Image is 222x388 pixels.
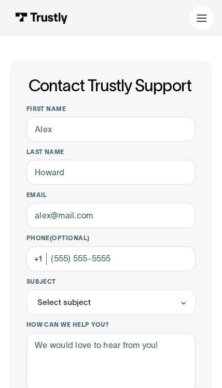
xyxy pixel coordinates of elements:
div: Select subject [26,289,196,315]
label: How can we help you? [26,321,196,329]
h1: Contact Trustly Support [24,77,196,94]
label: Last name [26,148,196,156]
input: (555) 555-5555 [26,246,196,271]
img: Trustly Logo [15,12,67,23]
label: Subject [26,278,196,286]
input: Howard [26,160,196,185]
label: Phone [26,234,196,242]
div: Select subject [37,296,91,308]
label: First name [26,105,196,113]
label: Email [26,191,196,199]
input: Alex [26,117,196,142]
input: alex@mail.com [26,203,196,228]
span: (Optional) [50,234,90,241]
